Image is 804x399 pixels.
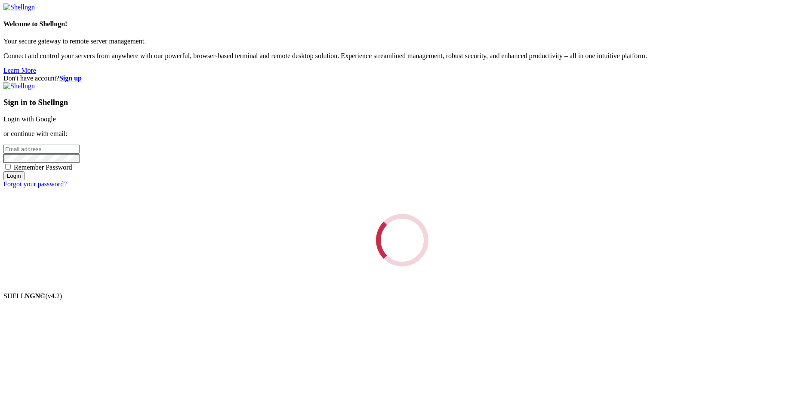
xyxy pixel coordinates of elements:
p: Your secure gateway to remote server management. [3,37,801,45]
input: Login [3,171,25,180]
div: Don't have account? [3,74,801,82]
p: or continue with email: [3,130,801,138]
a: Learn More [3,67,36,74]
a: Forgot your password? [3,180,67,188]
span: Remember Password [14,164,72,171]
h4: Welcome to Shellngn! [3,20,801,28]
a: Login with Google [3,115,56,123]
div: Loading... [371,210,433,271]
a: Sign up [59,74,82,82]
p: Connect and control your servers from anywhere with our powerful, browser-based terminal and remo... [3,52,801,60]
img: Shellngn [3,3,35,11]
span: 4.2.0 [46,292,62,300]
input: Email address [3,145,80,154]
span: SHELL © [3,292,62,300]
h3: Sign in to Shellngn [3,98,801,107]
img: Shellngn [3,82,35,90]
b: NGN [25,292,40,300]
input: Remember Password [5,164,11,170]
